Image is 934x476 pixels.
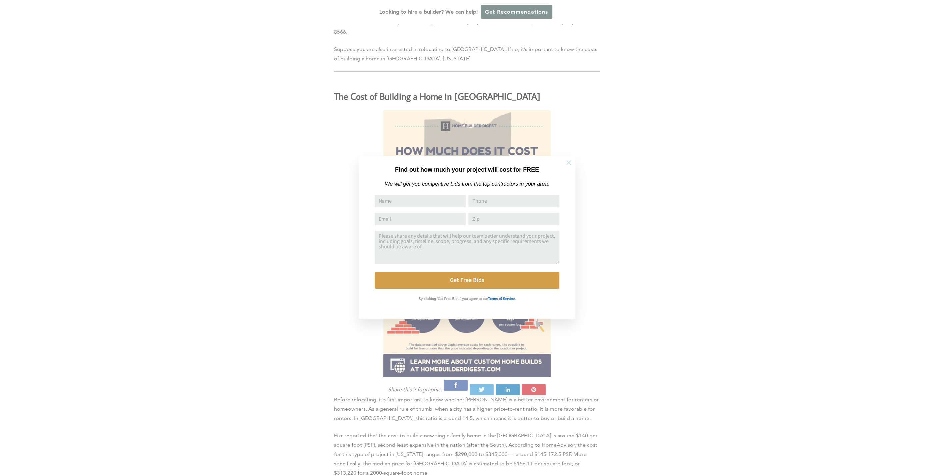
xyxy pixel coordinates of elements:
[385,181,549,187] em: We will get you competitive bids from the top contractors in your area.
[375,272,559,289] button: Get Free Bids
[468,195,559,207] input: Phone
[418,297,488,301] strong: By clicking 'Get Free Bids,' you agree to our
[515,297,516,301] strong: .
[468,213,559,225] input: Zip
[807,429,926,468] iframe: Drift Widget Chat Controller
[375,231,559,264] textarea: Comment or Message
[375,213,466,225] input: Email Address
[488,297,515,301] strong: Terms of Service
[557,151,580,174] button: Close
[375,195,466,207] input: Name
[488,295,515,301] a: Terms of Service
[395,166,539,173] strong: Find out how much your project will cost for FREE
